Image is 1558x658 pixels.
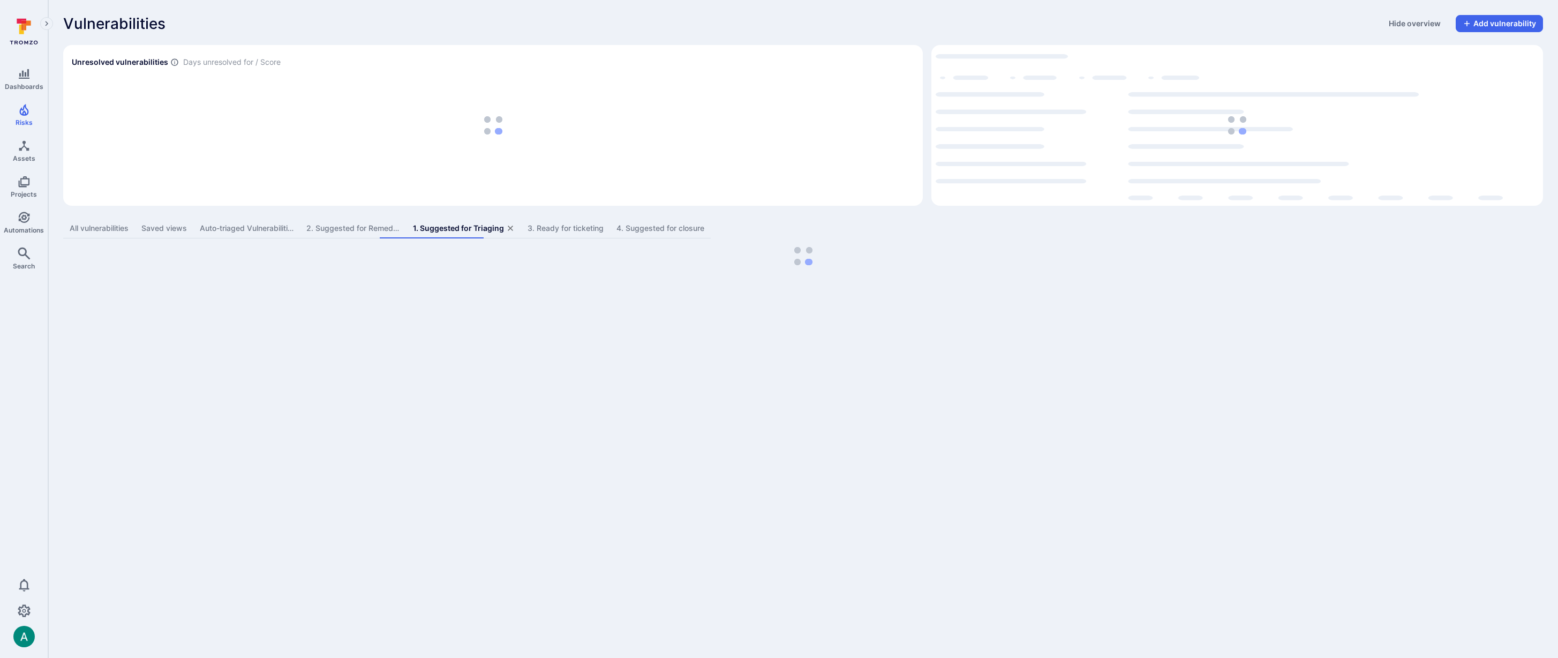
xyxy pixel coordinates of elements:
[13,154,35,162] span: Assets
[13,626,35,647] img: ACg8ocLSa5mPYBaXNx3eFu_EmspyJX0laNWN7cXOFirfQ7srZveEpg=s96-c
[200,223,293,234] div: Auto-triaged Vulnerabilities
[1382,15,1447,32] button: Hide overview
[4,226,44,234] span: Automations
[306,223,400,234] div: 2. Suggested for Remediation
[72,57,168,68] h2: Unresolved vulnerabilities
[794,247,812,265] img: Loading...
[5,83,43,91] span: Dashboards
[528,223,604,234] div: 3. Ready for ticketing
[1456,15,1543,32] button: Add vulnerability
[11,190,37,198] span: Projects
[183,57,281,68] span: Days unresolved for / Score
[40,17,53,30] button: Expand navigation menu
[63,15,165,32] span: Vulnerabilities
[13,262,35,270] span: Search
[936,49,1539,201] div: loading spinner
[63,247,1543,265] div: loading spinner
[16,118,33,126] span: Risks
[63,219,1543,238] div: assets tabs
[1228,116,1246,134] img: Loading...
[70,223,129,234] div: All vulnerabilities
[43,19,50,28] i: Expand navigation menu
[931,45,1543,206] div: Top integrations by vulnerabilities
[616,223,704,234] div: 4. Suggested for closure
[413,223,504,234] div: 1. Suggested for Triaging
[170,57,179,68] span: Number of vulnerabilities in status ‘Open’ ‘Triaged’ and ‘In process’ divided by score and scanne...
[13,626,35,647] div: Arjan Dehar
[141,223,187,234] div: Saved views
